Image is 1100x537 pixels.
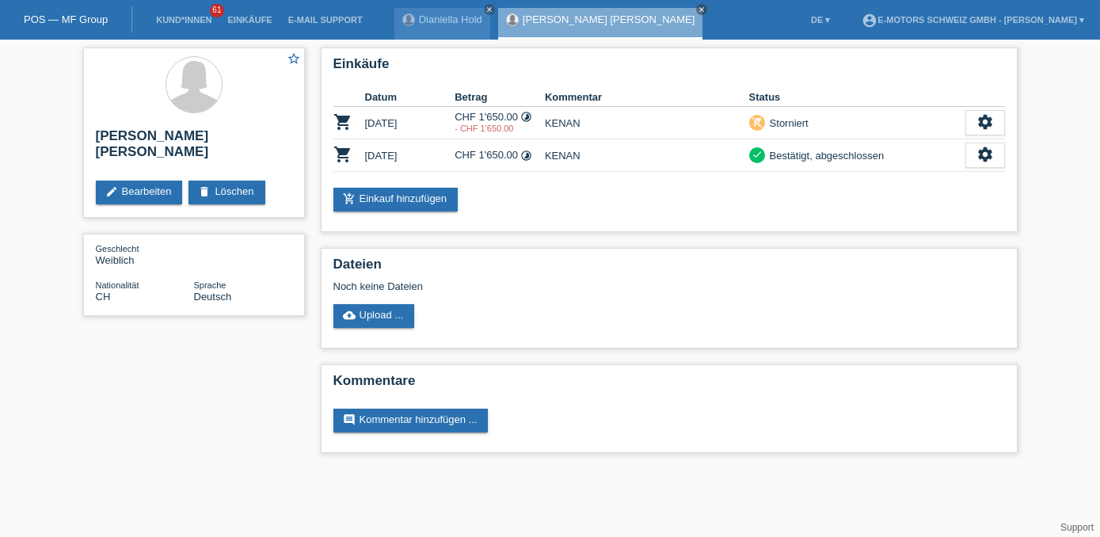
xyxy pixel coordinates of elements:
[287,51,301,68] a: star_border
[210,4,224,17] span: 61
[545,139,749,172] td: KENAN
[365,139,455,172] td: [DATE]
[520,150,532,162] i: Fixe Raten (24 Raten)
[188,181,265,204] a: deleteLöschen
[455,107,545,139] td: CHF 1'650.00
[280,15,371,25] a: E-Mail Support
[1060,522,1094,533] a: Support
[520,111,532,123] i: Fixe Raten (24 Raten)
[455,139,545,172] td: CHF 1'650.00
[696,4,707,15] a: close
[105,185,118,198] i: edit
[343,413,356,426] i: comment
[365,107,455,139] td: [DATE]
[96,291,111,303] span: Schweiz
[198,185,211,198] i: delete
[545,107,749,139] td: KENAN
[803,15,838,25] a: DE ▾
[698,6,706,13] i: close
[523,13,695,25] a: [PERSON_NAME] [PERSON_NAME]
[545,88,749,107] th: Kommentar
[287,51,301,66] i: star_border
[455,88,545,107] th: Betrag
[24,13,108,25] a: POS — MF Group
[752,149,763,160] i: check
[862,13,877,29] i: account_circle
[333,56,1005,80] h2: Einkäufe
[765,115,809,131] div: Storniert
[96,181,183,204] a: editBearbeiten
[333,257,1005,280] h2: Dateien
[96,244,139,253] span: Geschlecht
[333,409,489,432] a: commentKommentar hinzufügen ...
[419,13,482,25] a: Dianiella Hold
[365,88,455,107] th: Datum
[484,4,495,15] a: close
[333,280,817,292] div: Noch keine Dateien
[219,15,280,25] a: Einkäufe
[343,309,356,322] i: cloud_upload
[96,242,194,266] div: Weiblich
[765,147,885,164] div: Bestätigt, abgeschlossen
[485,6,493,13] i: close
[343,192,356,205] i: add_shopping_cart
[333,112,352,131] i: POSP00028163
[752,116,763,128] i: remove_shopping_cart
[96,280,139,290] span: Nationalität
[148,15,219,25] a: Kund*innen
[194,280,226,290] span: Sprache
[455,124,545,133] div: 03.10.2025 / neu
[333,304,415,328] a: cloud_uploadUpload ...
[194,291,232,303] span: Deutsch
[96,128,292,168] h2: [PERSON_NAME] [PERSON_NAME]
[976,146,994,163] i: settings
[333,145,352,164] i: POSP00028280
[749,88,965,107] th: Status
[854,15,1092,25] a: account_circleE-Motors Schweiz GmbH - [PERSON_NAME] ▾
[976,113,994,131] i: settings
[333,188,459,211] a: add_shopping_cartEinkauf hinzufügen
[333,373,1005,397] h2: Kommentare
